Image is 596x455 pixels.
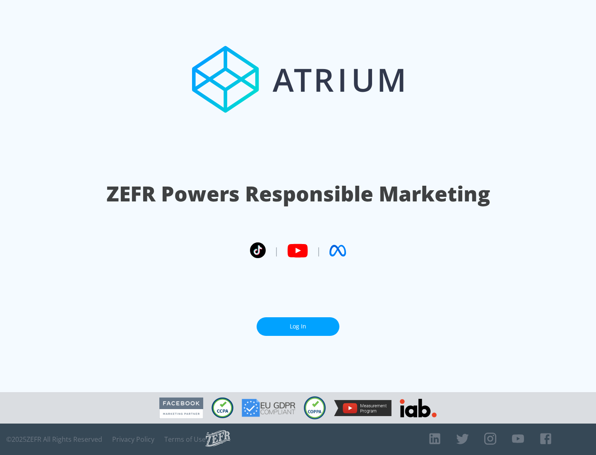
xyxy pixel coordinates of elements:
h1: ZEFR Powers Responsible Marketing [106,180,490,208]
img: GDPR Compliant [242,399,296,417]
img: Facebook Marketing Partner [159,398,203,419]
a: Terms of Use [164,435,206,443]
img: COPPA Compliant [304,396,326,419]
img: YouTube Measurement Program [334,400,392,416]
a: Privacy Policy [112,435,154,443]
span: | [316,244,321,257]
img: CCPA Compliant [211,398,233,418]
span: | [274,244,279,257]
span: © 2025 ZEFR All Rights Reserved [6,435,102,443]
a: Log In [257,317,339,336]
img: IAB [400,399,437,417]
